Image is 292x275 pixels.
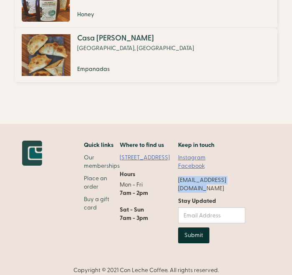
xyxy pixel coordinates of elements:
h5: Keep in touch [178,141,214,149]
div: [EMAIL_ADDRESS][DOMAIN_NAME] [178,176,245,193]
div: [GEOGRAPHIC_DATA], [GEOGRAPHIC_DATA] [77,44,194,53]
h5: Hours [120,170,135,179]
div: Casa [PERSON_NAME] [77,34,194,43]
div: Empanadas [77,65,194,73]
input: Submit [178,227,209,243]
h5: Where to find us [120,141,164,149]
a: [STREET_ADDRESS] [120,154,178,162]
form: Email Form [178,197,245,243]
div: Copyright © 2021 Con Leche Coffee. All rights reserved. [22,266,270,275]
a: Place an order [84,174,120,191]
a: Buy a gift card [84,195,120,212]
label: Stay Updated [178,197,245,205]
a: Casa [PERSON_NAME][GEOGRAPHIC_DATA], [GEOGRAPHIC_DATA]Empanadas [19,28,273,82]
h2: Quick links [84,141,120,149]
a: Facebook [178,162,205,170]
strong: 7am - 2pm Sat - Sun 7am - 3pm [120,189,148,222]
p: Mon - Fri [120,181,178,222]
a: Instagram [178,154,206,162]
input: Email Address [178,207,245,223]
a: Our memberships [84,154,120,170]
div: Honey [77,10,194,19]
